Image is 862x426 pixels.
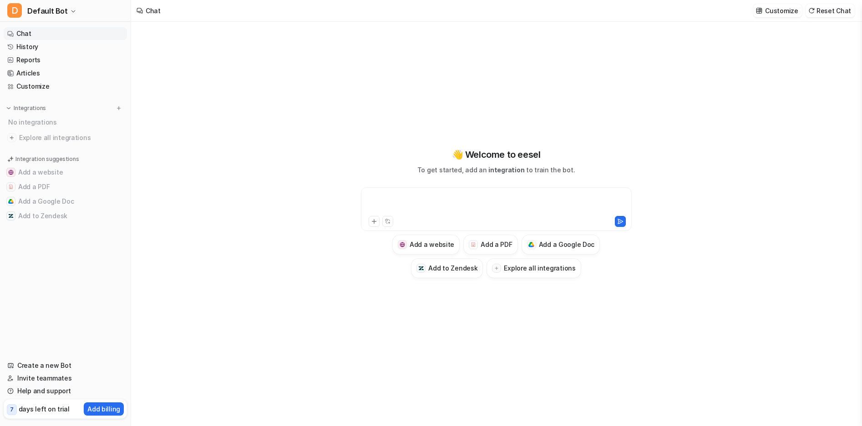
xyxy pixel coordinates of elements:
h3: Add a website [410,240,454,249]
a: Create a new Bot [4,359,127,372]
img: Add a Google Doc [8,199,14,204]
a: Explore all integrations [4,131,127,144]
a: Invite teammates [4,372,127,385]
p: Integrations [14,105,46,112]
button: Explore all integrations [487,258,581,278]
span: integration [488,166,524,174]
button: Add a websiteAdd a website [392,235,460,255]
a: Help and support [4,385,127,397]
button: Add a PDFAdd a PDF [4,180,127,194]
p: Add billing [87,404,120,414]
button: Add a PDFAdd a PDF [463,235,517,255]
p: 7 [10,406,14,414]
a: Chat [4,27,127,40]
img: Add a website [8,170,14,175]
button: Add a Google DocAdd a Google Doc [4,194,127,209]
img: reset [808,7,815,14]
p: 👋 Welcome to eesel [452,148,541,161]
p: Integration suggestions [15,155,79,163]
img: explore all integrations [7,133,16,142]
a: Customize [4,80,127,93]
img: customize [756,7,762,14]
button: Add to ZendeskAdd to Zendesk [4,209,127,223]
img: Add to Zendesk [8,213,14,219]
button: Add a Google DocAdd a Google Doc [522,235,600,255]
img: Add a PDF [471,242,477,247]
span: Default Bot [27,5,68,17]
h3: Add a Google Doc [539,240,595,249]
button: Add to ZendeskAdd to Zendesk [411,258,483,278]
h3: Add a PDF [481,240,512,249]
h3: Add to Zendesk [428,263,477,273]
a: History [4,40,127,53]
button: Customize [753,4,801,17]
button: Add billing [84,402,124,416]
img: Add a website [400,242,406,248]
p: days left on trial [19,404,70,414]
h3: Explore all integrations [504,263,575,273]
a: Reports [4,54,127,66]
a: Articles [4,67,127,80]
span: Explore all integrations [19,130,123,145]
p: Customize [765,6,798,15]
span: D [7,3,22,18]
button: Integrations [4,104,49,113]
div: Chat [146,6,161,15]
img: menu_add.svg [116,105,122,111]
img: Add a Google Doc [528,242,534,247]
button: Add a websiteAdd a website [4,165,127,180]
img: expand menu [5,105,12,111]
img: Add to Zendesk [418,266,424,271]
div: No integrations [5,115,127,130]
button: Reset Chat [806,4,855,17]
p: To get started, add an to train the bot. [417,165,575,175]
img: Add a PDF [8,184,14,190]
